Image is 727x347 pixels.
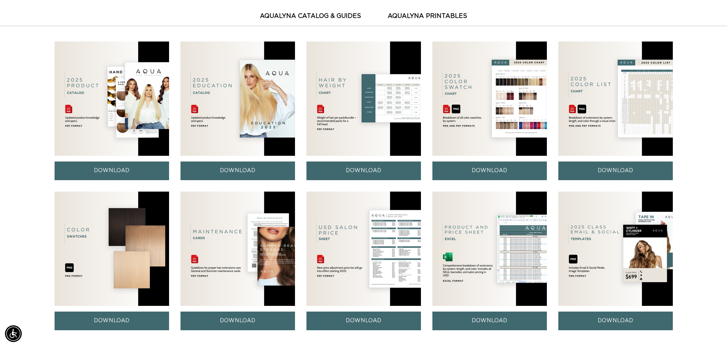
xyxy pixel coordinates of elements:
[250,7,371,26] button: AquaLyna Catalog & Guides
[432,312,547,330] a: DOWNLOAD
[432,162,547,180] a: DOWNLOAD
[689,310,727,347] iframe: Chat Widget
[181,312,295,330] a: DOWNLOAD
[55,312,169,330] a: DOWNLOAD
[306,312,421,330] a: DOWNLOAD
[558,162,673,180] a: DOWNLOAD
[558,312,673,330] a: DOWNLOAD
[181,162,295,180] a: DOWNLOAD
[55,162,169,180] a: DOWNLOAD
[5,325,22,342] div: Accessibility Menu
[378,7,477,26] button: AquaLyna Printables
[306,162,421,180] a: DOWNLOAD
